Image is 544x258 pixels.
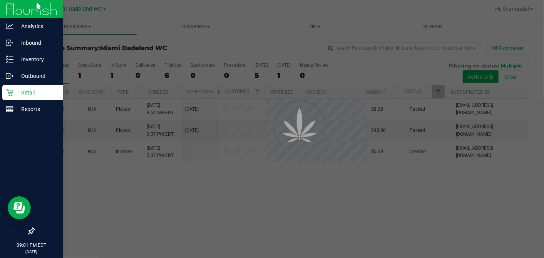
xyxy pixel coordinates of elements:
inline-svg: Reports [6,105,13,113]
inline-svg: Inbound [6,39,13,47]
p: 09:01 PM EDT [3,242,60,249]
p: Outbound [13,71,60,81]
iframe: Resource center [8,196,31,219]
inline-svg: Analytics [6,22,13,30]
p: Inbound [13,38,60,47]
p: [DATE] [3,249,60,255]
p: Analytics [13,22,60,31]
inline-svg: Inventory [6,56,13,63]
inline-svg: Outbound [6,72,13,80]
inline-svg: Retail [6,89,13,96]
p: Retail [13,88,60,97]
p: Inventory [13,55,60,64]
p: Reports [13,105,60,114]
